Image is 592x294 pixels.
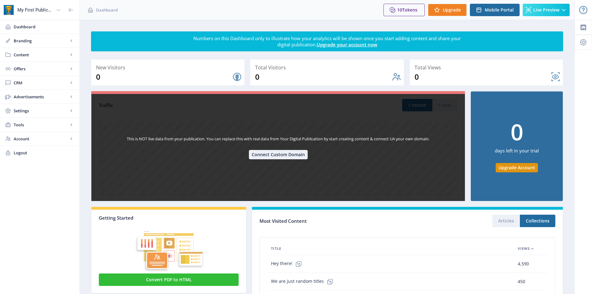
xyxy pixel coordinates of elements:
[402,7,417,13] span: Tokens
[14,150,75,156] span: Logout
[14,108,68,114] span: Settings
[470,4,520,16] button: Mobile Portal
[383,4,425,16] button: 10Tokens
[99,221,239,272] img: graphic
[518,260,529,268] span: 4,590
[495,143,539,163] div: days left in your trial
[127,136,429,150] div: This is NOT live data from your publication. You can replace this with real data from Your Digita...
[4,5,14,15] img: app-icon.png
[255,72,391,82] div: 0
[14,66,68,72] span: Offers
[14,52,68,58] span: Content
[317,41,377,48] a: Upgrade your account now
[428,4,467,16] button: Upgrade
[523,4,570,16] button: Live Preview
[511,120,523,143] div: 0
[99,215,239,221] div: Getting Started
[271,258,305,270] span: Hey there!
[14,94,68,100] span: Advertisements
[249,150,308,159] button: Connect Custom Domain
[259,216,407,226] div: Most Visited Content
[96,63,242,72] div: New Visitors
[14,122,68,128] span: Tools
[14,38,68,44] span: Branding
[14,80,68,86] span: CRM
[193,35,461,48] div: Numbers on this Dashboard only to illustrate how your analytics will be shown once you start addi...
[14,136,68,142] span: Account
[14,24,75,30] span: Dashboard
[485,7,514,12] span: Mobile Portal
[17,3,53,17] div: My First Publication
[496,163,538,172] button: Upgrade Account
[96,7,118,13] span: Dashboard
[415,72,551,82] div: 0
[520,215,555,227] button: Collections
[518,278,525,285] span: 450
[518,245,530,252] span: Views
[415,63,561,72] div: Total Views
[255,63,401,72] div: Total Visitors
[533,7,559,12] span: Live Preview
[99,273,239,286] button: Convert PDF to HTML
[492,215,520,227] button: Articles
[271,245,281,252] span: Title
[96,72,232,82] div: 0
[443,7,461,12] span: Upgrade
[271,275,336,288] span: We are just random titles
